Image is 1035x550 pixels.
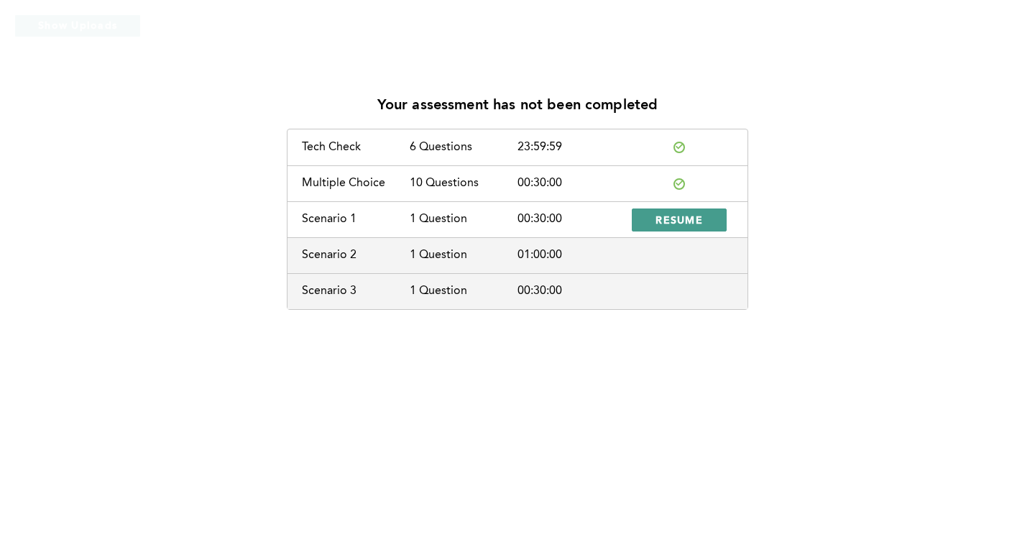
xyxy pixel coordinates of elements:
div: 10 Questions [410,177,517,190]
button: Show Uploads [14,14,141,37]
div: Tech Check [302,141,410,154]
div: 1 Question [410,213,517,226]
div: 23:59:59 [517,141,625,154]
div: 00:30:00 [517,213,625,226]
div: Scenario 2 [302,249,410,262]
div: 1 Question [410,249,517,262]
div: 00:30:00 [517,177,625,190]
div: 1 Question [410,285,517,298]
div: Scenario 3 [302,285,410,298]
div: 01:00:00 [517,249,625,262]
div: Scenario 1 [302,213,410,226]
span: RESUME [655,213,703,226]
p: Your assessment has not been completed [377,98,658,114]
div: 6 Questions [410,141,517,154]
div: 00:30:00 [517,285,625,298]
button: RESUME [632,208,727,232]
div: Multiple Choice [302,177,410,190]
